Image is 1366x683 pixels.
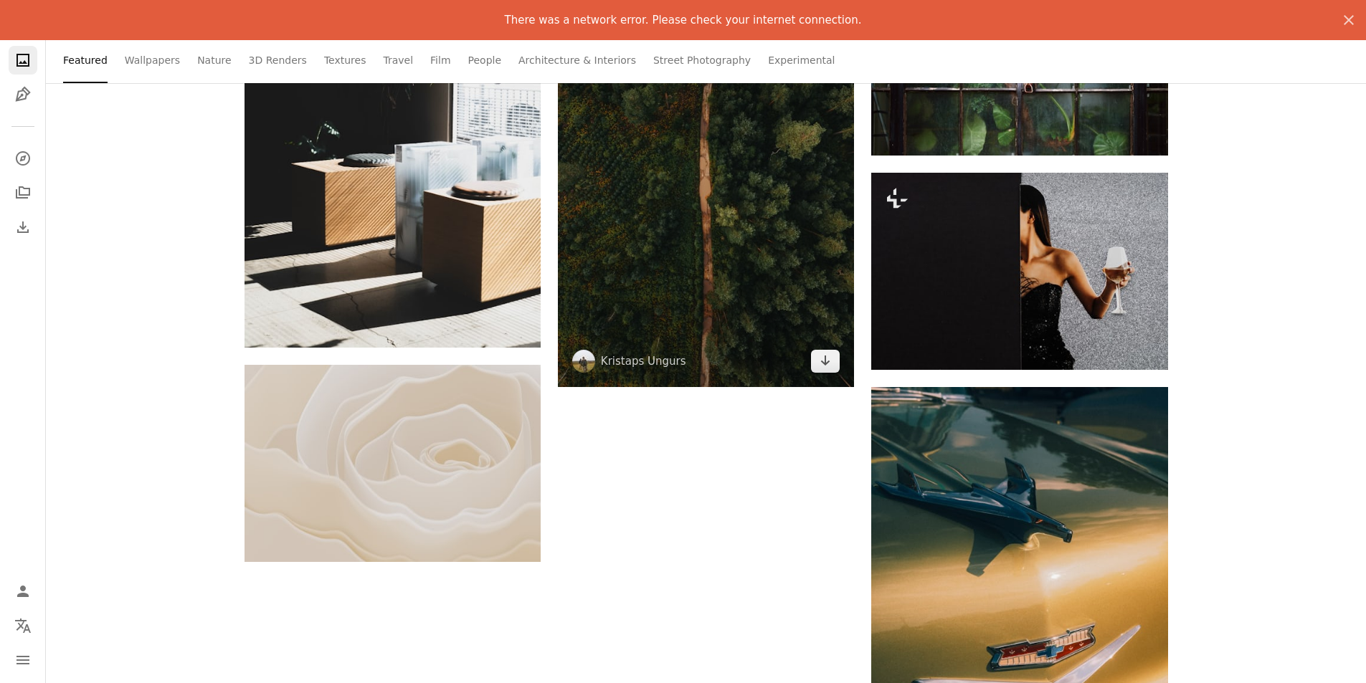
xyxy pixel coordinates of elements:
a: Dirt road through a dense green forest from above [558,182,854,195]
img: Woman in sparkling dress holding champagne glass [871,173,1167,370]
a: Wallpapers [125,37,180,83]
a: Film [430,37,450,83]
a: Download [811,350,840,373]
button: Language [9,611,37,640]
a: Illustrations [9,80,37,109]
a: Log in / Sign up [9,577,37,606]
a: Woman in sparkling dress holding champagne glass [871,264,1167,277]
a: Architecture & Interiors [518,37,636,83]
button: Menu [9,646,37,674]
a: Explore [9,144,37,173]
img: Close-up of a delicate cream-colored rose [245,365,541,562]
a: Experimental [768,37,835,83]
a: Collections [9,178,37,207]
a: Sunlight streams onto modern wooden tables with plants. [245,118,541,131]
a: 3D Renders [249,37,307,83]
a: Textures [324,37,366,83]
a: Kristaps Ungurs [601,354,686,368]
a: Close-up of a delicate cream-colored rose [245,457,541,469]
a: People [468,37,502,83]
a: Download History [9,213,37,242]
a: Travel [383,37,413,83]
a: Photos [9,46,37,75]
a: Close-up of a vintage car hood with chrome details. [871,603,1167,616]
p: There was a network error. Please check your internet connection. [504,11,861,29]
a: Street Photography [653,37,751,83]
img: Go to Kristaps Ungurs's profile [572,350,595,373]
a: Nature [197,37,231,83]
